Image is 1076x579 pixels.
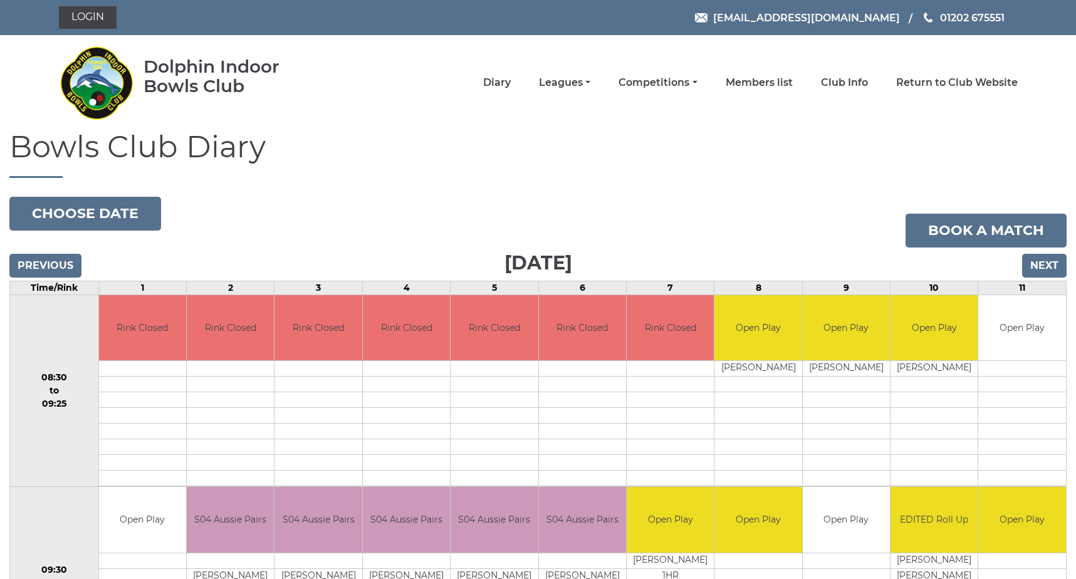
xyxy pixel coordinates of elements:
[978,295,1066,361] td: Open Play
[803,361,890,377] td: [PERSON_NAME]
[627,295,714,361] td: Rink Closed
[451,487,538,553] td: S04 Aussie Pairs
[803,295,890,361] td: Open Play
[896,76,1018,90] a: Return to Club Website
[924,13,932,23] img: Phone us
[626,281,714,295] td: 7
[803,487,890,553] td: Open Play
[9,197,161,231] button: Choose date
[10,281,99,295] td: Time/Rink
[59,39,134,127] img: Dolphin Indoor Bowls Club
[144,57,320,96] div: Dolphin Indoor Bowls Club
[363,295,450,361] td: Rink Closed
[627,487,714,553] td: Open Play
[9,130,1067,178] h1: Bowls Club Diary
[99,487,186,553] td: Open Play
[891,487,978,553] td: EDITED Roll Up
[274,487,362,553] td: S04 Aussie Pairs
[187,295,274,361] td: Rink Closed
[451,281,538,295] td: 5
[978,281,1067,295] td: 11
[274,295,362,361] td: Rink Closed
[940,11,1005,23] span: 01202 675551
[363,487,450,553] td: S04 Aussie Pairs
[891,361,978,377] td: [PERSON_NAME]
[906,214,1067,248] a: Book a match
[695,10,900,26] a: Email [EMAIL_ADDRESS][DOMAIN_NAME]
[891,295,978,361] td: Open Play
[362,281,450,295] td: 4
[539,295,626,361] td: Rink Closed
[59,6,117,29] a: Login
[187,487,274,553] td: S04 Aussie Pairs
[451,295,538,361] td: Rink Closed
[187,281,274,295] td: 2
[695,13,708,23] img: Email
[726,76,793,90] a: Members list
[483,76,511,90] a: Diary
[821,76,868,90] a: Club Info
[274,281,362,295] td: 3
[9,254,81,278] input: Previous
[891,281,978,295] td: 10
[10,295,99,487] td: 08:30 to 09:25
[714,281,802,295] td: 8
[539,76,590,90] a: Leagues
[1022,254,1067,278] input: Next
[714,295,802,361] td: Open Play
[99,295,186,361] td: Rink Closed
[539,487,626,553] td: S04 Aussie Pairs
[98,281,186,295] td: 1
[714,361,802,377] td: [PERSON_NAME]
[619,76,697,90] a: Competitions
[978,487,1066,553] td: Open Play
[627,553,714,568] td: [PERSON_NAME]
[713,11,900,23] span: [EMAIL_ADDRESS][DOMAIN_NAME]
[538,281,626,295] td: 6
[714,487,802,553] td: Open Play
[891,553,978,568] td: [PERSON_NAME]
[922,10,1005,26] a: Phone us 01202 675551
[802,281,890,295] td: 9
